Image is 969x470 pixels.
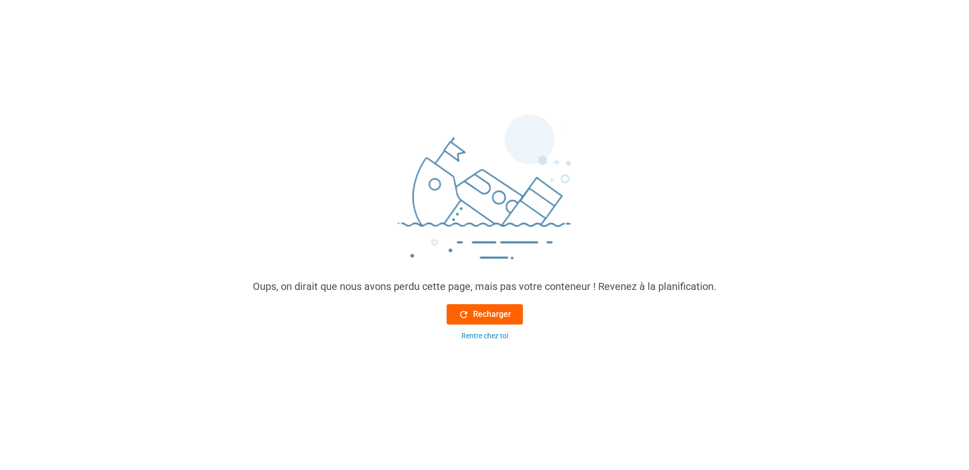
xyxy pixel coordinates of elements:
img: sinking_ship.png [332,110,637,279]
button: Recharger [447,304,523,325]
font: Recharger [473,308,511,320]
button: Rentre chez toi [447,331,523,341]
div: Oups, on dirait que nous avons perdu cette page, mais pas votre conteneur ! Revenez à la planific... [253,279,716,294]
div: Rentre chez toi [461,331,508,341]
